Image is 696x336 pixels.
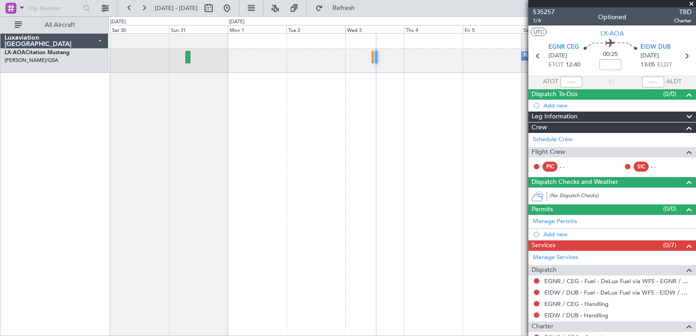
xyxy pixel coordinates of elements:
[533,217,577,226] a: Manage Permits
[543,230,691,238] div: Add new
[634,162,649,172] div: SIC
[169,25,228,33] div: Sun 31
[522,25,580,33] div: Sat 6
[549,192,696,202] div: (No Dispatch Checks)
[657,61,672,70] span: ELDT
[543,77,558,87] span: ATOT
[674,7,691,17] span: TBD
[228,25,287,33] div: Mon 1
[155,4,198,12] span: [DATE] - [DATE]
[533,17,555,25] span: 1/4
[532,122,547,133] span: Crew
[663,89,676,99] span: (0/0)
[640,51,659,61] span: [DATE]
[640,61,655,70] span: 13:05
[544,300,609,308] a: EGNR / CEG - Handling
[603,50,618,59] span: 00:25
[531,28,547,36] button: UTC
[24,22,96,28] span: All Aircraft
[560,163,580,171] div: - -
[543,102,691,109] div: Add new
[666,77,681,87] span: ALDT
[651,163,671,171] div: - -
[674,17,691,25] span: Charter
[548,43,579,52] span: EGNR CEG
[544,277,691,285] a: EGNR / CEG - Fuel - DeLux Fuel via WFS - EGNR / CEG
[663,240,676,250] span: (0/7)
[10,18,99,32] button: All Aircraft
[287,25,345,33] div: Tue 2
[542,162,558,172] div: PIC
[325,5,363,11] span: Refresh
[345,25,404,33] div: Wed 3
[5,50,26,56] span: LX-AOA
[5,50,70,56] a: LX-AOACitation Mustang
[532,89,578,100] span: Dispatch To-Dos
[532,240,555,251] span: Services
[663,204,676,214] span: (0/0)
[524,49,545,63] div: No Crew
[110,18,126,26] div: [DATE]
[404,25,463,33] div: Thu 4
[598,12,626,22] div: Optioned
[532,204,553,215] span: Permits
[463,25,522,33] div: Fri 5
[544,311,608,319] a: EIDW / DUB - Handling
[532,147,565,158] span: Flight Crew
[532,321,553,332] span: Charter
[110,25,169,33] div: Sat 30
[600,29,624,38] span: LX-AOA
[566,61,580,70] span: 12:40
[532,112,578,122] span: Leg Information
[548,51,567,61] span: [DATE]
[28,1,80,15] input: Trip Number
[532,177,618,188] span: Dispatch Checks and Weather
[533,135,573,144] a: Schedule Crew
[532,265,557,275] span: Dispatch
[5,57,58,64] a: [PERSON_NAME]/QSA
[640,43,670,52] span: EIDW DUB
[548,61,563,70] span: ETOT
[533,7,555,17] span: 535257
[544,289,691,296] a: EIDW / DUB - Fuel - DeLux Fuel via WFS - EIDW / DUB
[229,18,245,26] div: [DATE]
[311,1,366,15] button: Refresh
[533,253,578,262] a: Manage Services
